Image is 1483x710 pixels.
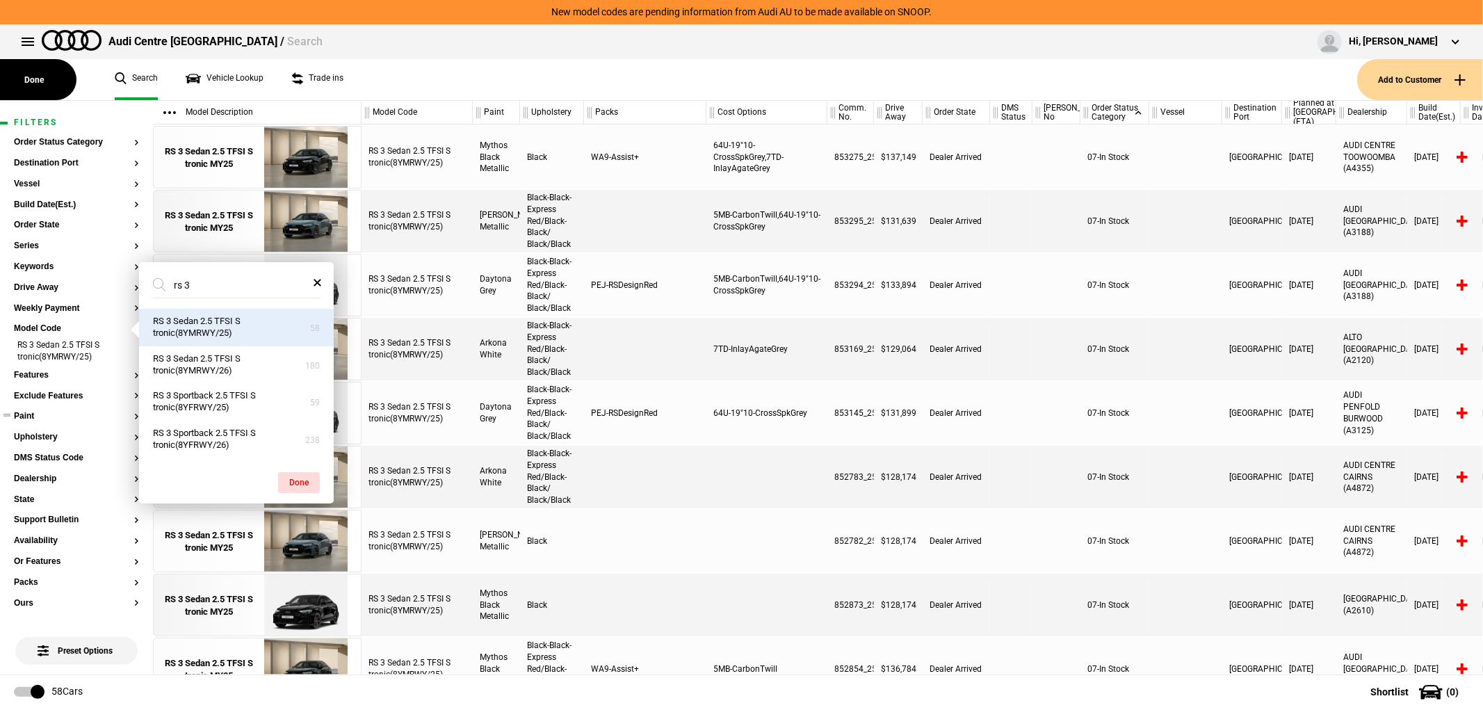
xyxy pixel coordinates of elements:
[287,35,323,48] span: Search
[14,412,139,433] section: Paint
[1222,318,1282,380] div: [GEOGRAPHIC_DATA]
[186,59,264,100] a: Vehicle Lookup
[473,638,520,700] div: Mythos Black Metallic
[1357,59,1483,100] button: Add to Customer
[14,200,139,221] section: Build Date(Est.)
[1222,254,1282,316] div: [GEOGRAPHIC_DATA]
[362,382,473,444] div: RS 3 Sedan 2.5 TFSI S tronic(8YMRWY/25)
[874,574,923,636] div: $128,174
[1222,638,1282,700] div: [GEOGRAPHIC_DATA]
[14,392,139,412] section: Exclude Features
[827,190,874,252] div: 853295_25
[923,574,990,636] div: Dealer Arrived
[161,657,257,682] div: RS 3 Sedan 2.5 TFSI S tronic MY25
[1336,446,1407,508] div: AUDI CENTRE CAIRNS (A4872)
[520,190,584,252] div: Black-Black-Express Red/Black-Black/ Black/Black
[362,254,473,316] div: RS 3 Sedan 2.5 TFSI S tronic(8YMRWY/25)
[584,126,706,188] div: WA9-Assist+
[1336,638,1407,700] div: AUDI [GEOGRAPHIC_DATA] (A2306)
[139,421,334,458] button: RS 3 Sportback 2.5 TFSI S tronic(8YFRWY/26)
[520,574,584,636] div: Black
[14,324,139,334] button: Model Code
[14,339,139,365] li: RS 3 Sedan 2.5 TFSI S tronic(8YMRWY/25)
[1282,382,1336,444] div: [DATE]
[1336,254,1407,316] div: AUDI [GEOGRAPHIC_DATA] (A3188)
[1407,574,1461,636] div: [DATE]
[874,638,923,700] div: $136,784
[14,495,139,505] button: State
[1032,101,1080,124] div: [PERSON_NAME] No
[362,510,473,572] div: RS 3 Sedan 2.5 TFSI S tronic(8YMRWY/25)
[473,254,520,316] div: Daytona Grey
[520,101,583,124] div: Upholstery
[923,126,990,188] div: Dealer Arrived
[115,59,158,100] a: Search
[291,59,343,100] a: Trade ins
[1336,574,1407,636] div: [GEOGRAPHIC_DATA] (A2610)
[14,371,139,392] section: Features
[14,433,139,453] section: Upholstery
[14,495,139,516] section: State
[14,599,139,608] button: Ours
[923,101,989,124] div: Order State
[139,346,334,384] button: RS 3 Sedan 2.5 TFSI S tronic(8YMRWY/26)
[14,138,139,147] button: Order Status Category
[14,220,139,241] section: Order State
[584,638,706,700] div: WA9-Assist+
[1282,510,1336,572] div: [DATE]
[827,382,874,444] div: 853145_25
[1080,318,1149,380] div: 07-In Stock
[1407,382,1461,444] div: [DATE]
[14,159,139,168] button: Destination Port
[1446,687,1459,697] span: ( 0 )
[1080,126,1149,188] div: 07-In Stock
[1080,190,1149,252] div: 07-In Stock
[1350,675,1483,709] button: Shortlist(0)
[362,190,473,252] div: RS 3 Sedan 2.5 TFSI S tronic(8YMRWY/25)
[874,254,923,316] div: $133,894
[14,241,139,251] button: Series
[827,254,874,316] div: 853294_25
[14,304,139,325] section: Weekly Payment
[14,220,139,230] button: Order State
[520,510,584,572] div: Black
[362,574,473,636] div: RS 3 Sedan 2.5 TFSI S tronic(8YMRWY/25)
[14,262,139,283] section: Keywords
[1282,446,1336,508] div: [DATE]
[473,510,520,572] div: [PERSON_NAME] Metallic
[706,382,827,444] div: 64U-19"10-CrossSpkGrey
[1336,101,1407,124] div: Dealership
[257,191,354,253] img: Audi_8YMRWY_25_TG_8R8R_5MB_64U_(Nadin:_5MB_64U_C48)_ext.png
[706,190,827,252] div: 5MB-CarbonTwill,64U-19"10-CrossSpkGrey
[923,254,990,316] div: Dealer Arrived
[1222,126,1282,188] div: [GEOGRAPHIC_DATA]
[874,101,922,124] div: Drive Away
[14,453,139,463] button: DMS Status Code
[584,382,706,444] div: PEJ-RSDesignRed
[1370,687,1409,697] span: Shortlist
[1282,574,1336,636] div: [DATE]
[14,515,139,525] button: Support Bulletin
[14,536,139,546] button: Availability
[14,453,139,474] section: DMS Status Code
[473,382,520,444] div: Daytona Grey
[14,557,139,578] section: Or Features
[827,126,874,188] div: 853275_25
[923,446,990,508] div: Dealer Arrived
[257,574,354,637] img: Audi_8YMRWY_25_QH_0E0E_6FA_(Nadin:_6FA_C48)_ext.png
[14,200,139,210] button: Build Date(Est.)
[923,638,990,700] div: Dealer Arrived
[1222,190,1282,252] div: [GEOGRAPHIC_DATA]
[257,255,354,317] img: Audi_8YMRWY_25_TG_6Y6Y_5MB_PEJ_64U_(Nadin:_5MB_64U_C48_PEJ)_ext.png
[14,412,139,421] button: Paint
[473,190,520,252] div: [PERSON_NAME] Metallic
[874,318,923,380] div: $129,064
[161,529,257,554] div: RS 3 Sedan 2.5 TFSI S tronic MY25
[1407,190,1461,252] div: [DATE]
[827,638,874,700] div: 852854_25
[161,209,257,234] div: RS 3 Sedan 2.5 TFSI S tronic MY25
[14,283,139,304] section: Drive Away
[1222,101,1281,124] div: Destination Port
[161,510,257,573] a: RS 3 Sedan 2.5 TFSI S tronic MY25
[14,392,139,401] button: Exclude Features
